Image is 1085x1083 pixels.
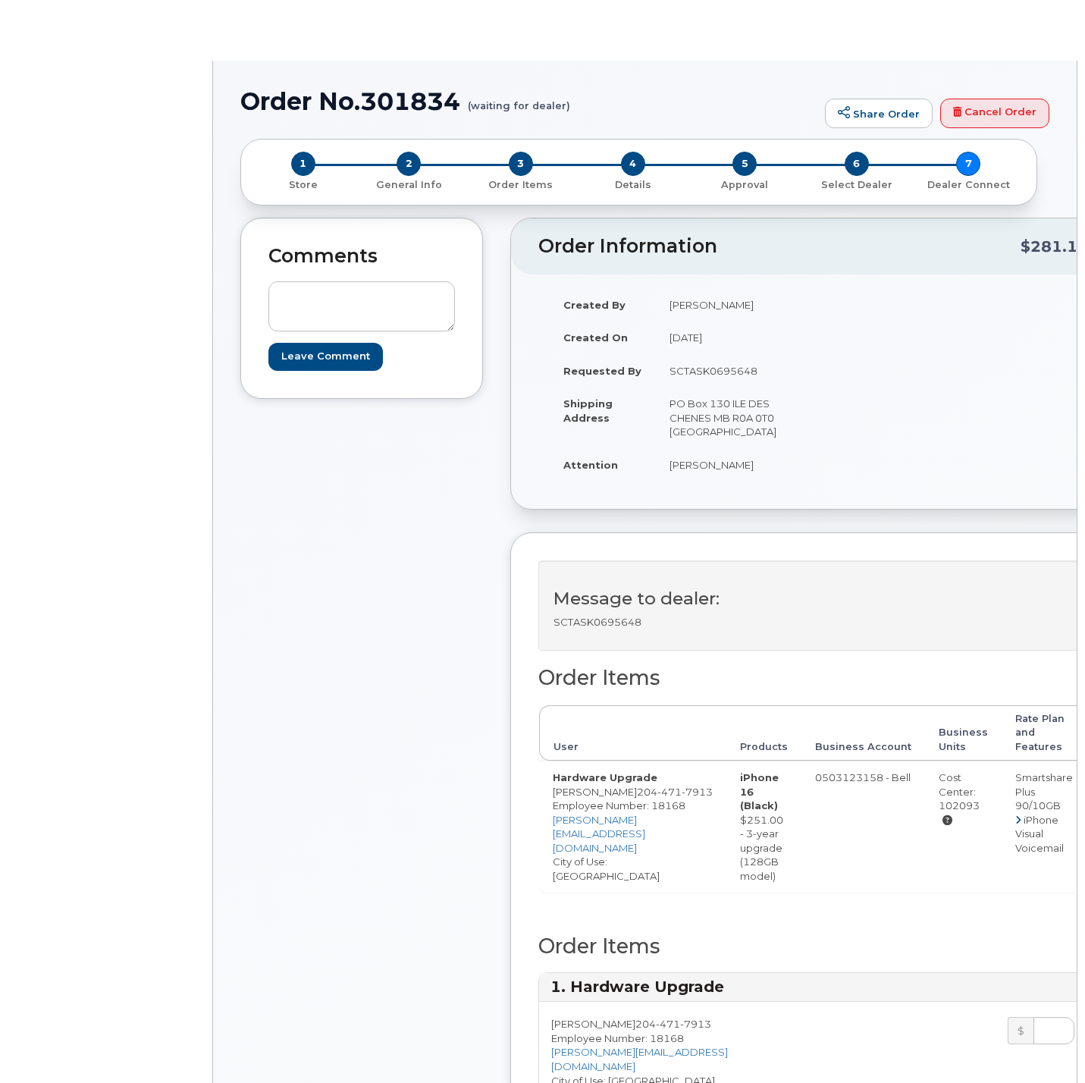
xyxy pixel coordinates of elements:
span: 7913 [680,1018,711,1030]
td: [PERSON_NAME] [656,288,807,322]
div: $ [1008,1017,1033,1044]
span: 6 [845,152,869,176]
td: [PERSON_NAME] City of Use: [GEOGRAPHIC_DATA] [539,761,726,893]
strong: Hardware Upgrade [553,771,657,783]
th: Products [726,705,801,761]
td: SCTASK0695648 [656,354,807,388]
span: iPhone Visual Voicemail [1015,814,1064,854]
strong: Created On [563,331,628,344]
th: Business Account [801,705,925,761]
strong: iPhone 16 (Black) [740,771,779,811]
a: 4 Details [577,176,689,192]
a: Cancel Order [940,99,1049,129]
a: Share Order [825,99,933,129]
td: [DATE] [656,321,807,354]
th: Business Units [925,705,1002,761]
span: Employee Number: 18168 [553,799,685,811]
h2: Order Information [538,236,1021,257]
span: 3 [509,152,533,176]
a: 6 Select Dealer [801,176,913,192]
a: 1 Store [253,176,353,192]
span: 5 [732,152,757,176]
h3: Message to dealer: [553,589,1072,608]
p: Select Dealer [807,178,907,192]
div: Cost Center: 102093 [939,771,988,827]
span: 471 [656,1018,680,1030]
strong: Shipping Address [563,397,613,424]
span: 204 [635,1018,711,1030]
td: [PERSON_NAME] [656,448,807,482]
td: $251.00 - 3-year upgrade (128GB model) [726,761,801,893]
p: Store [259,178,347,192]
small: (waiting for dealer) [468,88,570,111]
p: Order Items [471,178,571,192]
strong: Created By [563,299,626,311]
th: User [539,705,726,761]
a: [PERSON_NAME][EMAIL_ADDRESS][DOMAIN_NAME] [551,1046,728,1072]
input: Leave Comment [268,343,383,371]
h2: Comments [268,246,455,267]
p: Approval [695,178,795,192]
span: 1 [291,152,315,176]
strong: Requested By [563,365,641,377]
td: PO Box 130 ILE DES CHENES MB R0A 0T0 [GEOGRAPHIC_DATA] [656,387,807,448]
a: 5 Approval [688,176,801,192]
p: General Info [359,178,459,192]
strong: Attention [563,459,618,471]
span: 7913 [682,786,713,798]
span: 4 [621,152,645,176]
p: SCTASK0695648 [553,615,1072,629]
span: 471 [657,786,682,798]
a: [PERSON_NAME][EMAIL_ADDRESS][DOMAIN_NAME] [553,814,645,854]
a: 2 General Info [353,176,466,192]
strong: 1. Hardware Upgrade [550,978,724,996]
span: Employee Number: 18168 [551,1032,684,1044]
h1: Order No.301834 [240,88,817,115]
span: 2 [397,152,421,176]
p: Details [583,178,683,192]
a: 3 Order Items [465,176,577,192]
td: 0503123158 - Bell [801,761,925,893]
span: 204 [637,786,713,798]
